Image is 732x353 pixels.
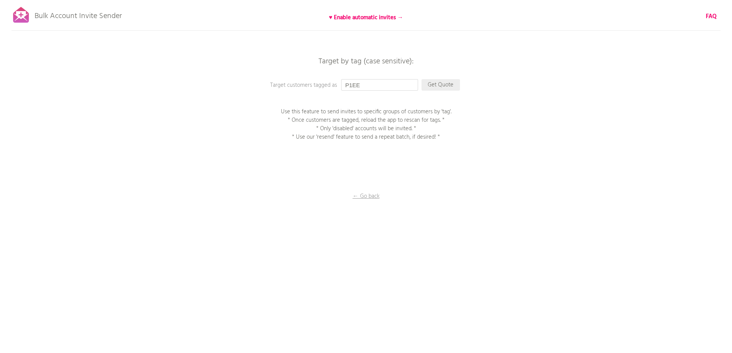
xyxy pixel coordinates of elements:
p: Target customers tagged as [270,81,424,89]
p: Bulk Account Invite Sender [35,5,122,24]
p: Get Quote [422,79,460,91]
p: Target by tag (case sensitive): [251,58,481,65]
a: FAQ [706,12,717,21]
b: ♥ Enable automatic invites → [329,13,403,22]
p: ← Go back [328,192,405,201]
input: Enter a tag... [341,79,418,91]
p: Use this feature to send invites to specific groups of customers by 'tag'. * Once customers are t... [270,108,462,141]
